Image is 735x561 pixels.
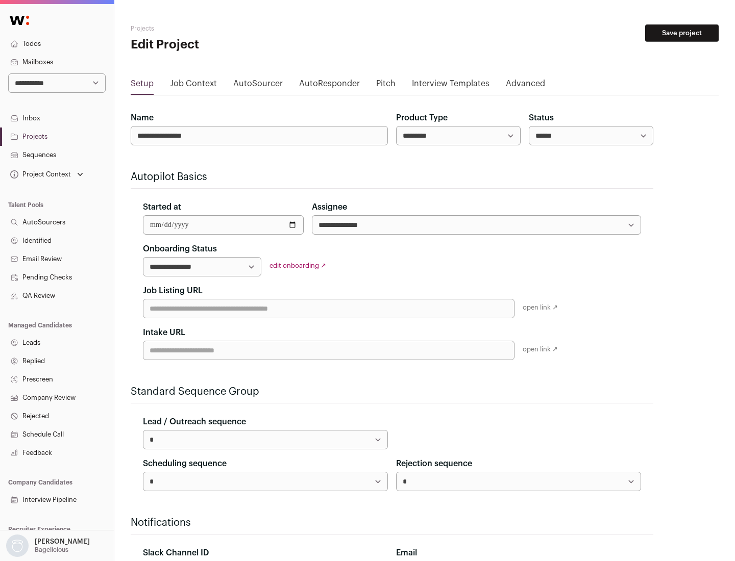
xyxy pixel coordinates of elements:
[299,78,360,94] a: AutoResponder
[233,78,283,94] a: AutoSourcer
[143,457,227,470] label: Scheduling sequence
[376,78,396,94] a: Pitch
[131,516,653,530] h2: Notifications
[412,78,489,94] a: Interview Templates
[4,10,35,31] img: Wellfound
[143,201,181,213] label: Started at
[131,24,327,33] h2: Projects
[506,78,545,94] a: Advanced
[312,201,347,213] label: Assignee
[35,538,90,546] p: [PERSON_NAME]
[143,285,203,297] label: Job Listing URL
[131,112,154,124] label: Name
[269,262,326,269] a: edit onboarding ↗
[170,78,217,94] a: Job Context
[131,78,154,94] a: Setup
[645,24,719,42] button: Save project
[396,112,448,124] label: Product Type
[529,112,554,124] label: Status
[35,546,68,554] p: Bagelicious
[143,547,209,559] label: Slack Channel ID
[8,170,71,178] div: Project Context
[131,37,327,53] h1: Edit Project
[6,534,29,557] img: nopic.png
[8,167,85,182] button: Open dropdown
[143,326,185,339] label: Intake URL
[396,457,472,470] label: Rejection sequence
[131,170,653,184] h2: Autopilot Basics
[143,243,217,255] label: Onboarding Status
[396,547,641,559] div: Email
[4,534,92,557] button: Open dropdown
[143,416,246,428] label: Lead / Outreach sequence
[131,385,653,399] h2: Standard Sequence Group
